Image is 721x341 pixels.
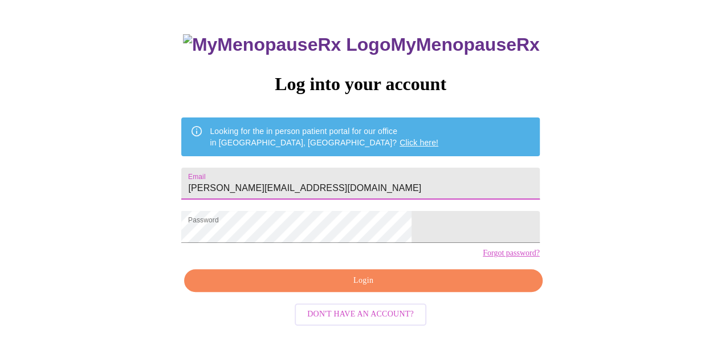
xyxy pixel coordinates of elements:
[400,138,438,147] a: Click here!
[295,303,426,326] button: Don't have an account?
[183,34,390,55] img: MyMenopauseRx Logo
[210,121,438,153] div: Looking for the in person patient portal for our office in [GEOGRAPHIC_DATA], [GEOGRAPHIC_DATA]?
[483,249,540,258] a: Forgot password?
[184,269,542,293] button: Login
[181,74,539,95] h3: Log into your account
[183,34,540,55] h3: MyMenopauseRx
[292,308,429,318] a: Don't have an account?
[197,274,529,288] span: Login
[307,307,414,322] span: Don't have an account?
